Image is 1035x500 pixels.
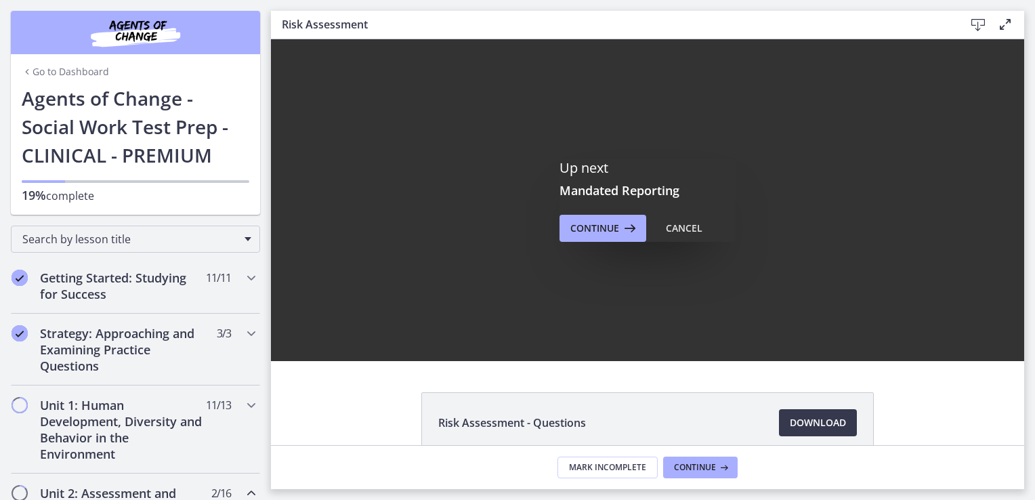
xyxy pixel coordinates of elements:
[12,325,28,341] i: Completed
[663,457,738,478] button: Continue
[655,215,713,242] button: Cancel
[22,187,46,203] span: 19%
[12,270,28,286] i: Completed
[790,415,846,431] span: Download
[11,226,260,253] div: Search by lesson title
[22,84,249,169] h1: Agents of Change - Social Work Test Prep - CLINICAL - PREMIUM
[559,159,736,177] p: Up next
[674,462,716,473] span: Continue
[557,457,658,478] button: Mark Incomplete
[40,397,205,462] h2: Unit 1: Human Development, Diversity and Behavior in the Environment
[666,220,702,236] div: Cancel
[217,325,231,341] span: 3 / 3
[438,415,586,431] span: Risk Assessment - Questions
[570,220,619,236] span: Continue
[40,325,205,374] h2: Strategy: Approaching and Examining Practice Questions
[282,16,943,33] h3: Risk Assessment
[206,397,231,413] span: 11 / 13
[22,187,249,204] p: complete
[559,182,736,199] h3: Mandated Reporting
[569,462,646,473] span: Mark Incomplete
[559,215,646,242] button: Continue
[22,65,109,79] a: Go to Dashboard
[779,409,857,436] a: Download
[40,270,205,302] h2: Getting Started: Studying for Success
[22,232,238,247] span: Search by lesson title
[206,270,231,286] span: 11 / 11
[54,16,217,49] img: Agents of Change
